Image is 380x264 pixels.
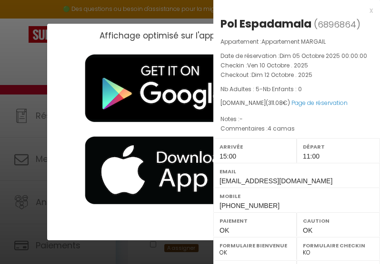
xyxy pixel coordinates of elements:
[71,47,309,130] img: playMarket
[71,130,309,212] img: appStore
[268,99,283,107] span: 311.08
[251,71,312,79] span: Dim 12 Octobre . 2025
[303,142,374,151] label: Départ
[220,37,373,47] p: Appartement :
[220,191,374,201] label: Mobile
[261,38,326,46] span: Appartement MARGAIL
[280,52,367,60] span: Dim 05 Octobre 2025 00:00:00
[213,5,373,16] div: x
[220,241,290,250] label: Formulaire Bienvenue
[303,241,374,250] label: Formulaire Checkin
[220,177,332,185] span: [EMAIL_ADDRESS][DOMAIN_NAME]
[303,226,312,234] span: OK
[247,61,308,69] span: Ven 10 Octobre . 2025
[220,16,311,31] div: Pol Espadamala
[220,61,373,70] p: Checkin :
[240,115,243,123] span: -
[263,85,302,93] span: Nb Enfants : 0
[220,70,373,80] p: Checkout :
[220,85,260,93] span: Nb Adultes : 5
[220,167,374,176] label: Email
[314,18,360,31] span: ( )
[220,216,290,226] label: Paiement
[303,216,374,226] label: Caution
[220,142,290,151] label: Arrivée
[220,202,280,209] span: [PHONE_NUMBER]
[220,114,373,124] p: Notes :
[268,124,295,132] span: 4 camas
[220,51,373,61] p: Date de réservation :
[220,152,236,160] span: 15:00
[220,99,373,108] div: [DOMAIN_NAME]
[220,85,373,94] p: -
[318,19,356,30] span: 6896864
[220,226,229,234] span: OK
[291,99,348,107] a: Page de réservation
[303,152,320,160] span: 11:00
[266,99,290,107] span: ( €)
[220,124,373,133] p: Commentaires :
[100,31,276,40] h2: Affichage optimisé sur l'application mobile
